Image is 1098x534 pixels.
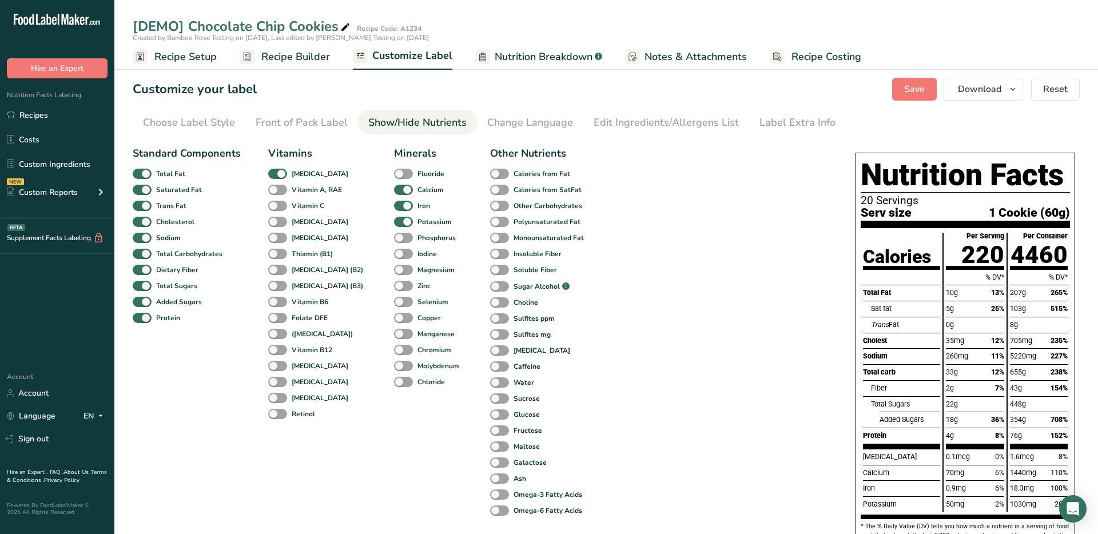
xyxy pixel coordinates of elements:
span: Serv size [861,206,912,218]
div: Calcium [863,465,940,481]
b: [MEDICAL_DATA] [292,169,348,179]
span: Recipe Setup [154,49,217,65]
span: 8% [995,431,1004,440]
b: Chromium [417,345,451,355]
span: 448g [1010,400,1026,408]
div: Sodium [863,348,940,364]
span: 12% [991,336,1004,345]
b: Selenium [417,297,448,307]
b: Total Sugars [156,281,197,291]
b: Vitamin B12 [292,345,332,355]
button: Reset [1031,78,1080,101]
div: Protein [863,428,940,444]
a: FAQ . [50,468,63,476]
b: Fructose [514,425,542,436]
span: 7% [995,384,1004,392]
span: 8g [1010,320,1018,329]
b: Phosphorus [417,233,456,243]
b: Vitamin B6 [292,297,328,307]
h1: Customize your label [133,80,257,99]
b: [MEDICAL_DATA] [292,233,348,243]
span: 154% [1051,384,1068,392]
span: 5g [946,304,954,313]
div: Fat [871,317,940,333]
b: Thiamin (B1) [292,249,333,259]
a: Language [7,406,55,426]
b: [MEDICAL_DATA] [292,217,348,227]
b: Iron [417,201,430,211]
span: 103g [1010,304,1026,313]
span: 6% [995,484,1004,492]
b: Trans Fat [156,201,186,211]
div: Sat fat [871,301,940,317]
div: Fiber [871,380,940,396]
span: 43g [1010,384,1022,392]
div: Other Nutrients [490,146,587,161]
span: 20% [1055,500,1068,508]
a: Recipe Setup [133,44,217,70]
b: Total Fat [156,169,185,179]
div: Recipe Code: A1234 [357,23,421,34]
b: Vitamin A, RAE [292,185,342,195]
div: BETA [7,224,25,231]
span: 13% [991,288,1004,297]
b: Insoluble Fiber [514,249,562,259]
span: Nutrition Breakdown [495,49,592,65]
span: 70mg [946,468,964,477]
div: Per Container [1023,233,1068,240]
span: 152% [1051,431,1068,440]
span: 2g [946,384,954,392]
span: 235% [1051,336,1068,345]
p: 20 Servings [861,195,1070,206]
div: Per Serving [966,233,1004,240]
span: Save [904,82,925,96]
span: Notes & Attachments [645,49,747,65]
b: Sodium [156,233,181,243]
span: 354g [1010,415,1026,424]
a: Terms & Conditions . [7,468,107,484]
a: Notes & Attachments [625,44,747,70]
b: Caffeine [514,361,540,372]
div: Open Intercom Messenger [1059,495,1087,523]
div: Total Fat [863,285,940,301]
div: EN [83,409,108,423]
span: 1030mg [1010,500,1036,508]
div: Choose Label Style [143,115,235,130]
span: 708% [1051,415,1068,424]
button: Hire an Expert [7,58,108,78]
button: Save [892,78,937,101]
b: Magnesium [417,265,455,275]
div: Calories [863,248,931,266]
b: Galactose [514,457,547,468]
b: Sulfites ppm [514,313,555,324]
span: 50mg [946,500,964,508]
span: Customize Label [372,48,452,63]
b: Soluble Fiber [514,265,557,275]
div: Potassium [863,496,940,512]
span: 11% [991,352,1004,360]
div: % DV* [1010,269,1068,285]
span: 220 [961,241,1004,269]
span: 2% [995,500,1004,508]
div: Total Sugars [871,396,940,412]
b: Cholesterol [156,217,194,227]
b: Glucose [514,409,540,420]
span: 227% [1051,352,1068,360]
span: 5220mg [1010,352,1036,360]
b: [MEDICAL_DATA] (B2) [292,265,363,275]
b: Omega-6 Fatty Acids [514,505,582,516]
b: [MEDICAL_DATA] [292,377,348,387]
a: Customize Label [353,43,452,70]
b: [MEDICAL_DATA] [292,393,348,403]
span: 22g [946,400,958,408]
span: 110% [1051,468,1068,477]
div: Powered By FoodLabelMaker © 2025 All Rights Reserved [7,502,108,516]
span: 0g [946,320,954,329]
i: Trans [871,320,889,329]
span: 0% [995,452,1004,461]
div: Front of Pack Label [256,115,348,130]
span: 36% [991,415,1004,424]
div: Iron [863,480,940,496]
b: Protein [156,313,180,323]
b: Potassium [417,217,452,227]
